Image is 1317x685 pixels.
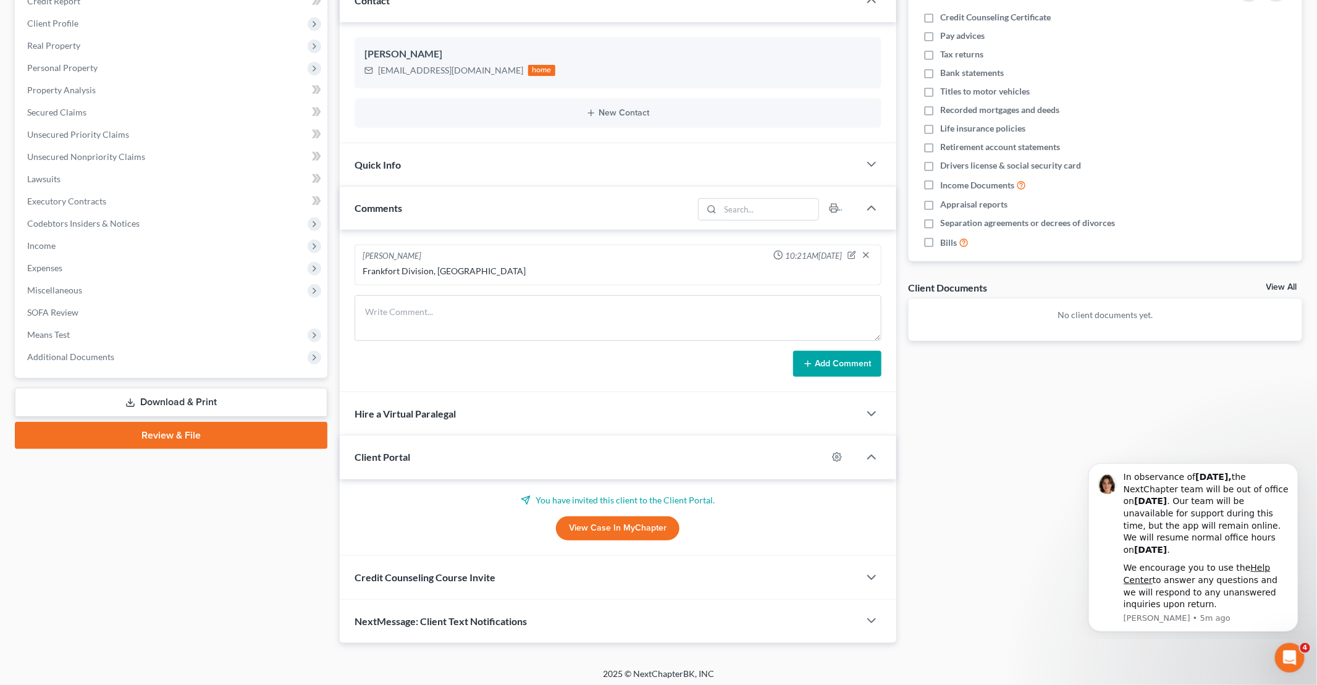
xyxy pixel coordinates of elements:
span: Personal Property [27,62,98,73]
a: Unsecured Nonpriority Claims [17,146,327,168]
a: Lawsuits [17,168,327,190]
a: Property Analysis [17,79,327,101]
span: Tax returns [941,48,984,61]
p: No client documents yet. [919,309,1293,321]
div: [EMAIL_ADDRESS][DOMAIN_NAME] [378,64,523,77]
span: Separation agreements or decrees of divorces [941,217,1116,229]
a: Secured Claims [17,101,327,124]
a: Download & Print [15,388,327,417]
span: Expenses [27,263,62,273]
span: Miscellaneous [27,285,82,295]
span: NextMessage: Client Text Notifications [355,615,527,627]
span: Additional Documents [27,351,114,362]
span: Life insurance policies [941,122,1026,135]
span: Income Documents [941,179,1015,191]
span: Property Analysis [27,85,96,95]
span: Executory Contracts [27,196,106,206]
span: Unsecured Priority Claims [27,129,129,140]
a: Review & File [15,422,327,449]
iframe: Intercom live chat [1275,643,1305,673]
span: Client Portal [355,451,410,463]
iframe: Intercom notifications message [1070,453,1317,639]
span: Quick Info [355,159,401,170]
div: Frankfort Division, [GEOGRAPHIC_DATA] [363,265,873,277]
span: Titles to motor vehicles [941,85,1030,98]
span: SOFA Review [27,307,78,317]
p: You have invited this client to the Client Portal. [355,494,882,506]
span: Income [27,240,56,251]
span: Secured Claims [27,107,86,117]
div: Client Documents [909,281,988,294]
span: 4 [1300,643,1310,653]
button: Add Comment [793,351,882,377]
a: Unsecured Priority Claims [17,124,327,146]
span: Recorded mortgages and deeds [941,104,1060,116]
span: Lawsuits [27,174,61,184]
a: View Case in MyChapter [556,516,680,541]
span: Drivers license & social security card [941,159,1082,172]
span: 10:21AM[DATE] [786,250,843,262]
span: Unsecured Nonpriority Claims [27,151,145,162]
span: Client Profile [27,18,78,28]
span: Appraisal reports [941,198,1008,211]
a: View All [1266,283,1297,292]
span: Retirement account statements [941,141,1061,153]
input: Search... [720,199,818,220]
span: Bank statements [941,67,1004,79]
a: Executory Contracts [17,190,327,212]
span: Comments [355,202,402,214]
div: home [528,65,555,76]
span: Real Property [27,40,80,51]
span: Bills [941,237,957,249]
button: New Contact [364,108,872,118]
span: Pay advices [941,30,985,42]
div: [PERSON_NAME] [364,47,872,62]
span: Means Test [27,329,70,340]
a: SOFA Review [17,301,327,324]
span: Codebtors Insiders & Notices [27,218,140,229]
span: Credit Counseling Certificate [941,11,1051,23]
div: [PERSON_NAME] [363,250,421,263]
span: Credit Counseling Course Invite [355,571,495,583]
span: Hire a Virtual Paralegal [355,408,456,419]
